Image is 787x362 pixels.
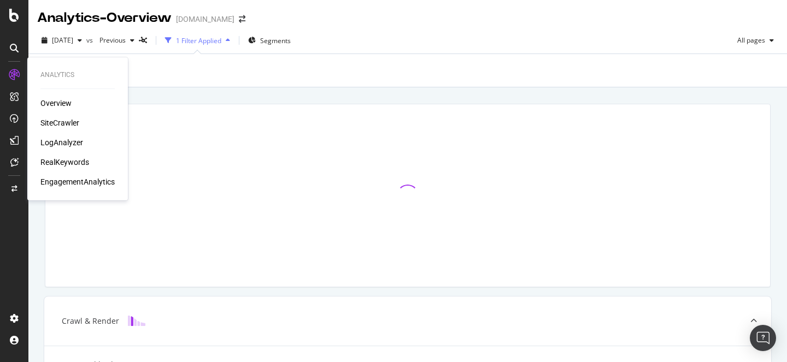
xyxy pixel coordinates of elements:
[244,32,295,49] button: Segments
[128,316,145,326] img: block-icon
[733,32,778,49] button: All pages
[176,36,221,45] div: 1 Filter Applied
[62,316,119,327] div: Crawl & Render
[40,98,72,109] a: Overview
[40,137,83,148] a: LogAnalyzer
[40,117,79,128] a: SiteCrawler
[52,35,73,45] span: 2025 Aug. 5th
[37,32,86,49] button: [DATE]
[95,32,139,49] button: Previous
[239,15,245,23] div: arrow-right-arrow-left
[161,32,234,49] button: 1 Filter Applied
[86,35,95,45] span: vs
[733,35,765,45] span: All pages
[95,35,126,45] span: Previous
[37,9,172,27] div: Analytics - Overview
[40,176,115,187] a: EngagementAnalytics
[40,157,89,168] a: RealKeywords
[750,325,776,351] div: Open Intercom Messenger
[40,70,115,80] div: Analytics
[176,14,234,25] div: [DOMAIN_NAME]
[260,36,291,45] span: Segments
